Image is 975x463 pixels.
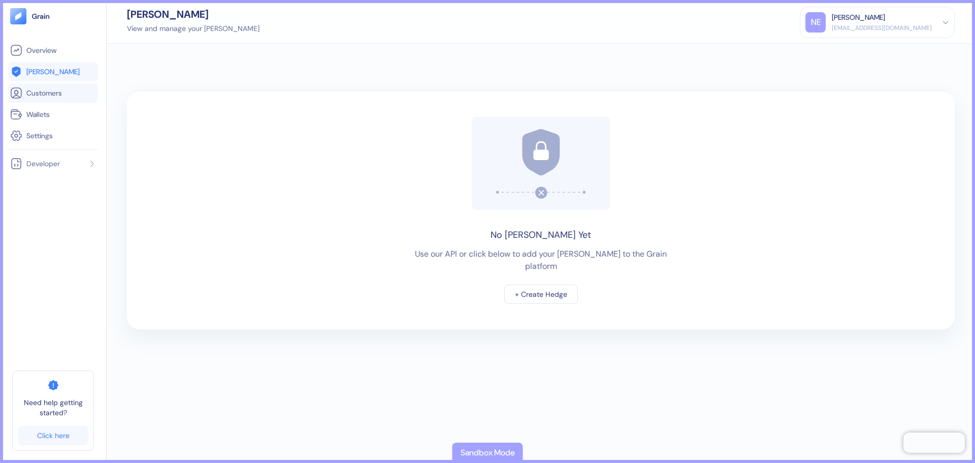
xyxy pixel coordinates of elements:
span: [PERSON_NAME] [26,67,80,77]
div: [PERSON_NAME] [832,12,885,23]
button: + Create Hedge [504,285,578,304]
img: No hedges [472,116,610,210]
a: Overview [10,44,96,56]
a: [PERSON_NAME] [10,66,96,78]
div: No [PERSON_NAME] Yet [491,228,591,242]
span: Settings [26,131,53,141]
div: + Create Hedge [515,291,567,298]
div: [PERSON_NAME] [127,9,259,19]
a: Customers [10,87,96,99]
a: Wallets [10,108,96,120]
span: Wallets [26,109,50,119]
div: View and manage your [PERSON_NAME] [127,23,259,34]
div: Click here [37,432,70,439]
div: NE [805,12,826,33]
span: Developer [26,159,60,169]
div: Use our API or click below to add your [PERSON_NAME] to the Grain platform [401,248,680,272]
a: Click here [18,426,88,445]
img: logo [31,13,50,20]
iframe: Chatra live chat [903,433,965,453]
a: Settings [10,130,96,142]
div: [EMAIL_ADDRESS][DOMAIN_NAME] [832,23,932,33]
div: Sandbox Mode [461,447,515,459]
img: logo-tablet-V2.svg [10,8,26,24]
span: Overview [26,45,56,55]
span: Need help getting started? [18,397,88,418]
span: Customers [26,88,62,98]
